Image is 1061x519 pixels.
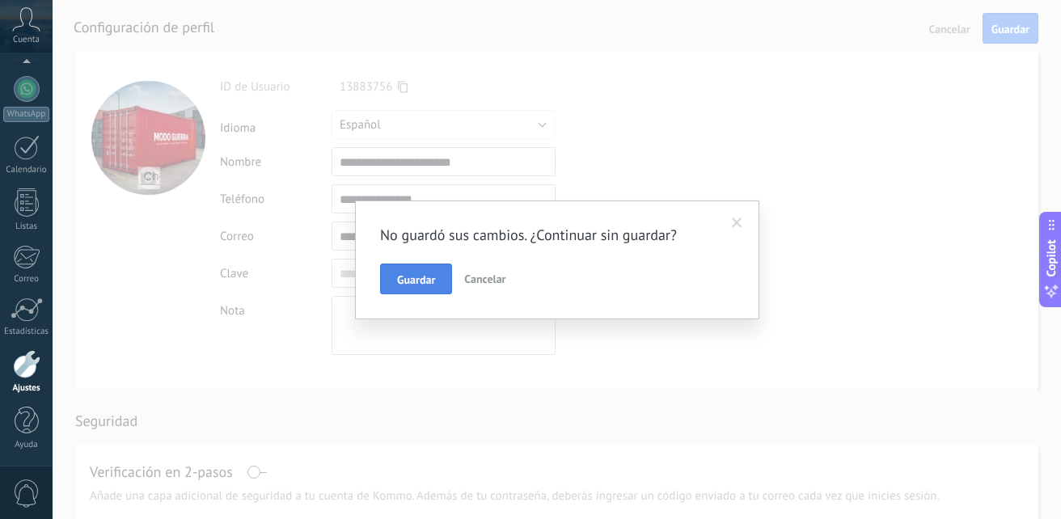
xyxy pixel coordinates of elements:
[3,274,50,285] div: Correo
[380,226,718,245] h2: No guardó sus cambios. ¿Continuar sin guardar?
[1043,240,1059,277] span: Copilot
[397,274,435,285] span: Guardar
[3,222,50,232] div: Listas
[3,327,50,337] div: Estadísticas
[3,440,50,450] div: Ayuda
[3,165,50,175] div: Calendario
[3,107,49,122] div: WhatsApp
[3,383,50,394] div: Ajustes
[380,264,452,294] button: Guardar
[458,264,512,294] button: Cancelar
[464,272,505,286] span: Cancelar
[13,35,40,45] span: Cuenta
